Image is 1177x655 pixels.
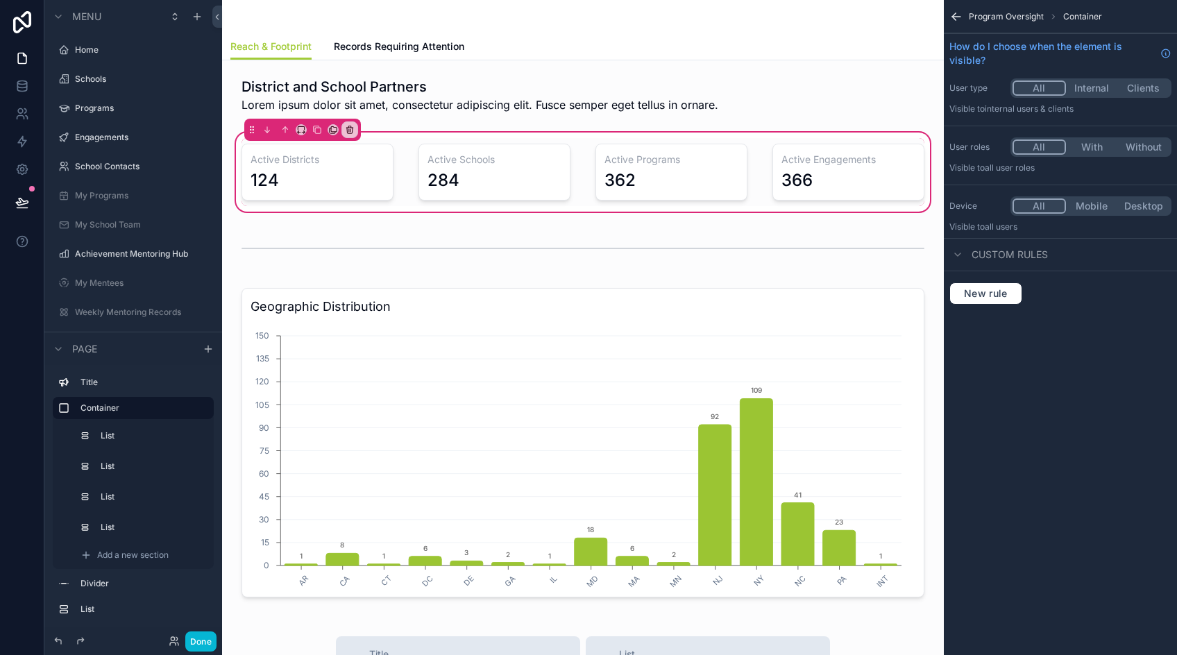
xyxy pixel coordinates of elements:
[1117,139,1169,155] button: Without
[75,161,211,172] label: School Contacts
[81,377,208,388] label: Title
[72,10,101,24] span: Menu
[972,248,1048,262] span: Custom rules
[1066,139,1118,155] button: With
[75,190,211,201] label: My Programs
[1063,11,1102,22] span: Container
[185,631,217,652] button: Done
[949,221,1171,232] p: Visible to
[75,248,211,260] label: Achievement Mentoring Hub
[101,461,205,472] label: List
[81,604,208,615] label: List
[985,103,1074,114] span: Internal users & clients
[75,44,211,56] label: Home
[949,103,1171,114] p: Visible to
[1066,80,1118,96] button: Internal
[75,74,211,85] label: Schools
[949,83,1005,94] label: User type
[1013,80,1066,96] button: All
[75,103,211,114] label: Programs
[44,365,222,627] div: scrollable content
[75,278,211,289] label: My Mentees
[949,201,1005,212] label: Device
[949,142,1005,153] label: User roles
[958,287,1013,300] span: New rule
[101,430,205,441] label: List
[72,342,97,356] span: Page
[75,132,211,143] label: Engagements
[949,40,1155,67] span: How do I choose when the element is visible?
[949,162,1171,173] p: Visible to
[97,550,169,561] span: Add a new section
[334,40,464,53] span: Records Requiring Attention
[1013,198,1066,214] button: All
[75,219,211,230] label: My School Team
[985,221,1017,232] span: all users
[1013,139,1066,155] button: All
[949,40,1171,67] a: How do I choose when the element is visible?
[969,11,1044,22] span: Program Oversight
[81,578,208,589] label: Divider
[75,307,211,318] label: Weekly Mentoring Records
[230,40,312,53] span: Reach & Footprint
[1117,198,1169,214] button: Desktop
[1117,80,1169,96] button: Clients
[101,522,205,533] label: List
[230,34,312,60] a: Reach & Footprint
[101,491,205,502] label: List
[985,162,1035,173] span: All user roles
[334,34,464,62] a: Records Requiring Attention
[949,282,1022,305] button: New rule
[81,402,203,414] label: Container
[1066,198,1118,214] button: Mobile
